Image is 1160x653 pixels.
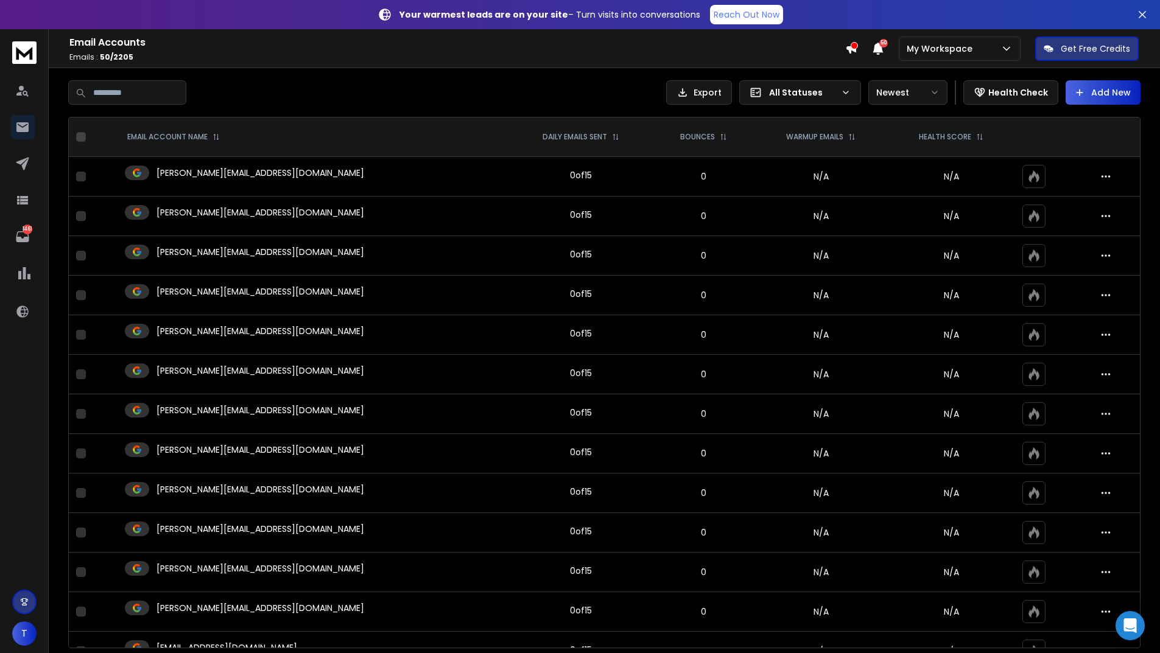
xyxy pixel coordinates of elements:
div: Open Intercom Messenger [1116,611,1145,640]
button: T [12,621,37,646]
p: [PERSON_NAME][EMAIL_ADDRESS][DOMAIN_NAME] [156,562,364,574]
button: Export [666,80,732,105]
div: 0 of 15 [570,525,592,537]
p: Get Free Credits [1061,43,1130,55]
p: [PERSON_NAME][EMAIL_ADDRESS][DOMAIN_NAME] [156,404,364,416]
p: N/A [895,170,1007,183]
td: N/A [754,355,888,394]
td: N/A [754,434,888,473]
div: 0 of 15 [570,288,592,300]
p: N/A [895,526,1007,539]
p: N/A [895,606,1007,618]
div: 0 of 15 [570,446,592,458]
p: 1461 [23,225,32,234]
p: 0 [661,289,747,301]
p: My Workspace [907,43,977,55]
p: 0 [661,408,747,420]
div: 0 of 15 [570,209,592,221]
div: 0 of 15 [570,486,592,498]
p: N/A [895,566,1007,578]
div: 0 of 15 [570,248,592,260]
p: Reach Out Now [714,9,779,21]
td: N/A [754,394,888,434]
p: 0 [661,250,747,262]
img: logo [12,41,37,64]
p: BOUNCES [680,132,715,142]
p: 0 [661,606,747,618]
div: 0 of 15 [570,367,592,379]
p: N/A [895,329,1007,341]
button: Add New [1066,80,1141,105]
div: 0 of 15 [570,327,592,340]
td: N/A [754,276,888,315]
div: 0 of 15 [570,604,592,616]
div: EMAIL ACCOUNT NAME [127,132,220,142]
p: All Statuses [769,86,836,99]
p: 0 [661,329,747,341]
div: 0 of 15 [570,407,592,419]
div: 0 of 15 [570,565,592,577]
p: N/A [895,289,1007,301]
td: N/A [754,513,888,553]
p: [PERSON_NAME][EMAIL_ADDRESS][DOMAIN_NAME] [156,523,364,535]
p: DAILY EMAILS SENT [543,132,607,142]
p: 0 [661,170,747,183]
p: 0 [661,368,747,380]
span: 50 [879,39,888,47]
p: 0 [661,487,747,499]
button: Newest [868,80,947,105]
p: – Turn visits into conversations [399,9,700,21]
p: N/A [895,447,1007,459]
p: [PERSON_NAME][EMAIL_ADDRESS][DOMAIN_NAME] [156,444,364,456]
td: N/A [754,473,888,513]
p: 0 [661,447,747,459]
p: 0 [661,526,747,539]
td: N/A [754,592,888,632]
div: 0 of 15 [570,169,592,181]
td: N/A [754,553,888,592]
p: 0 [661,566,747,578]
p: [PERSON_NAME][EMAIL_ADDRESS][DOMAIN_NAME] [156,325,364,337]
td: N/A [754,197,888,236]
h1: Email Accounts [69,35,845,50]
p: N/A [895,368,1007,380]
p: [PERSON_NAME][EMAIL_ADDRESS][DOMAIN_NAME] [156,483,364,495]
p: [PERSON_NAME][EMAIL_ADDRESS][DOMAIN_NAME] [156,365,364,377]
p: N/A [895,487,1007,499]
p: Emails : [69,52,845,62]
p: N/A [895,250,1007,262]
p: [PERSON_NAME][EMAIL_ADDRESS][DOMAIN_NAME] [156,206,364,218]
td: N/A [754,315,888,355]
p: Health Check [988,86,1048,99]
a: 1461 [10,225,35,249]
p: [PERSON_NAME][EMAIL_ADDRESS][DOMAIN_NAME] [156,602,364,614]
span: 50 / 2205 [100,52,133,62]
p: [PERSON_NAME][EMAIL_ADDRESS][DOMAIN_NAME] [156,167,364,179]
p: N/A [895,210,1007,222]
td: N/A [754,157,888,197]
p: WARMUP EMAILS [786,132,843,142]
p: 0 [661,210,747,222]
p: N/A [895,408,1007,420]
button: Get Free Credits [1035,37,1139,61]
p: [PERSON_NAME][EMAIL_ADDRESS][DOMAIN_NAME] [156,246,364,258]
a: Reach Out Now [710,5,783,24]
strong: Your warmest leads are on your site [399,9,568,21]
button: Health Check [963,80,1058,105]
td: N/A [754,236,888,276]
p: HEALTH SCORE [919,132,971,142]
p: [PERSON_NAME][EMAIL_ADDRESS][DOMAIN_NAME] [156,285,364,298]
